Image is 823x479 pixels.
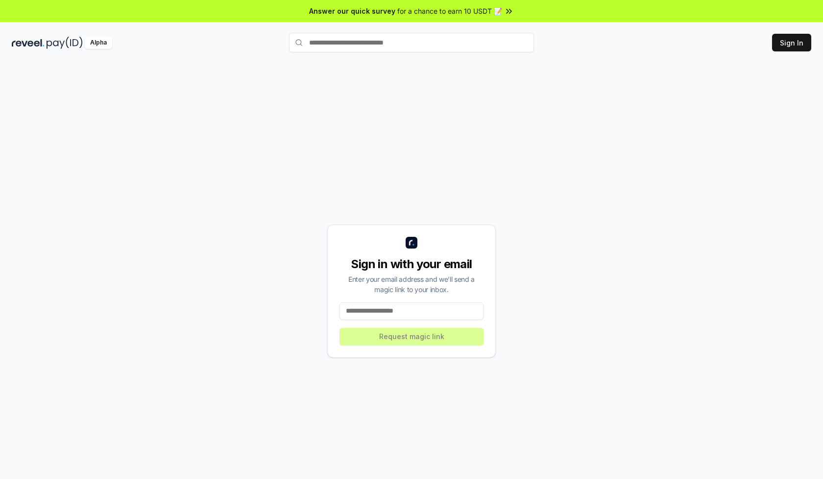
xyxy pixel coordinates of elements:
[339,274,484,295] div: Enter your email address and we’ll send a magic link to your inbox.
[339,256,484,272] div: Sign in with your email
[47,37,83,49] img: pay_id
[772,34,811,51] button: Sign In
[309,6,395,16] span: Answer our quick survey
[397,6,502,16] span: for a chance to earn 10 USDT 📝
[12,37,45,49] img: reveel_dark
[85,37,112,49] div: Alpha
[406,237,417,249] img: logo_small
